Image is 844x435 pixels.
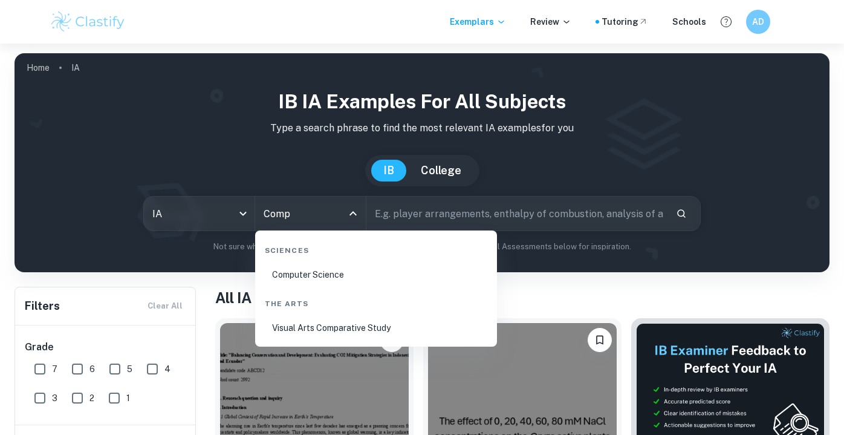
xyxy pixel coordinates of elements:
p: Review [530,15,571,28]
p: IA [71,61,80,74]
button: Close [345,205,362,222]
span: 5 [127,362,132,376]
li: Computer Science [260,261,492,289]
div: Sciences [260,235,492,261]
span: 3 [52,391,57,405]
h6: Filters [25,298,60,315]
button: Help and Feedback [716,11,736,32]
span: 2 [89,391,94,405]
h1: All IA Examples [215,287,829,309]
img: profile cover [15,53,829,272]
span: 7 [52,362,57,376]
input: E.g. player arrangements, enthalpy of combustion, analysis of a big city... [366,197,666,231]
span: 6 [89,362,95,376]
a: Tutoring [602,15,648,28]
h6: AD [751,15,765,28]
p: Exemplars [450,15,506,28]
button: IB [371,160,406,182]
button: Search [671,203,692,224]
span: 1 [126,391,130,405]
li: Visual Arts Comparative Study [260,314,492,342]
img: Clastify logo [50,10,126,34]
div: IA [144,197,255,231]
button: Bookmark [588,328,612,352]
p: Type a search phrase to find the most relevant IA examples for you [24,121,820,136]
h1: IB IA examples for all subjects [24,87,820,116]
p: Not sure what to search for? You can always look through our example Internal Assessments below f... [24,241,820,253]
a: Schools [672,15,706,28]
div: The Arts [260,289,492,314]
button: AD [746,10,770,34]
span: 4 [164,362,170,376]
a: Home [27,59,50,76]
button: College [409,160,473,182]
h6: Grade [25,340,187,355]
